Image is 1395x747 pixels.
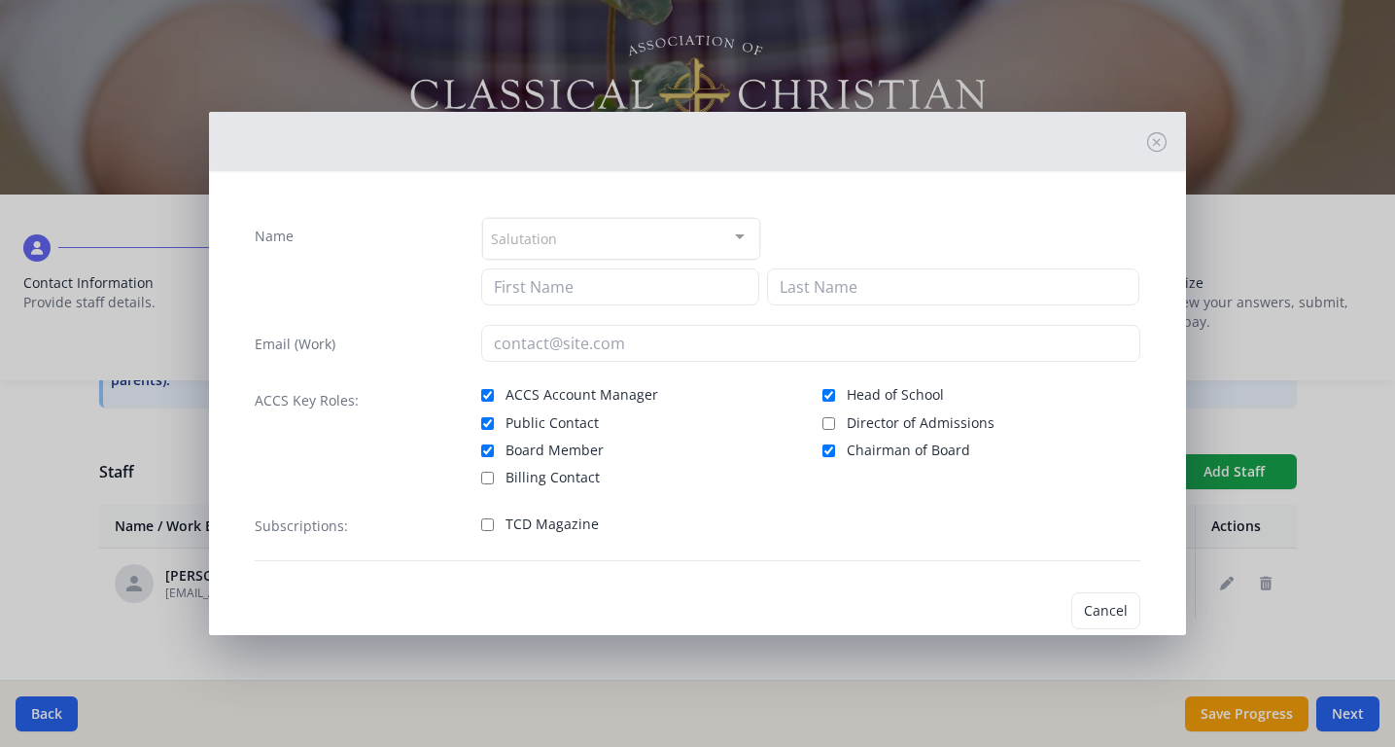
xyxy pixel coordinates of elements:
input: First Name [481,268,759,305]
label: Subscriptions: [255,516,348,536]
input: Last Name [767,268,1140,305]
span: TCD Magazine [506,515,599,534]
label: ACCS Key Roles: [255,391,359,410]
span: ACCS Account Manager [506,385,658,405]
input: Public Contact [481,417,494,430]
span: Director of Admissions [847,413,994,433]
span: Board Member [506,441,604,460]
span: Head of School [847,385,944,405]
input: Billing Contact [481,472,494,484]
span: Salutation [491,227,557,249]
input: Chairman of Board [822,445,835,457]
input: Director of Admissions [822,417,835,430]
input: TCD Magazine [481,518,494,531]
button: Cancel [1071,592,1140,629]
input: contact@site.com [481,325,1140,362]
label: Name [255,227,294,246]
span: Chairman of Board [847,441,970,460]
span: Billing Contact [506,468,600,487]
span: Public Contact [506,413,599,433]
label: Email (Work) [255,335,335,354]
input: ACCS Account Manager [481,389,494,402]
input: Head of School [822,389,835,402]
input: Board Member [481,445,494,457]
